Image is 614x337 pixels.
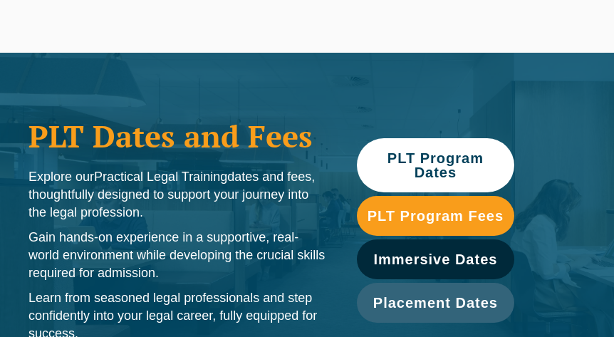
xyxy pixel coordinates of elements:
[94,170,227,184] span: Practical Legal Training
[357,283,514,323] a: Placement Dates
[373,252,497,266] span: Immersive Dates
[368,209,504,223] span: PLT Program Fees
[28,118,328,154] h1: PLT Dates and Fees
[373,296,498,310] span: Placement Dates
[28,168,328,222] p: Explore our dates and fees, thoughtfully designed to support your journey into the legal profession.
[28,229,328,282] p: Gain hands-on experience in a supportive, real-world environment while developing the crucial ski...
[357,196,514,236] a: PLT Program Fees
[357,239,514,279] a: Immersive Dates
[364,151,507,180] span: PLT Program Dates
[357,138,514,192] a: PLT Program Dates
